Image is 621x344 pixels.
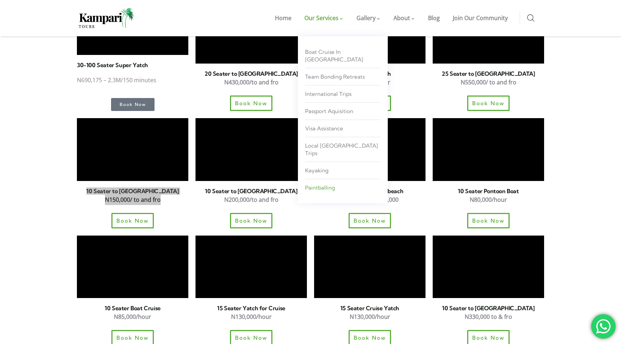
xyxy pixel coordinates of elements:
[79,8,134,28] img: Home
[354,335,386,340] span: Book Now
[195,312,307,322] p: N130,000/hour
[77,188,188,194] h6: 10 Seater to [GEOGRAPHIC_DATA]​
[305,104,381,118] a: Passport Aquisition
[195,188,307,194] h6: 10 Seater to [GEOGRAPHIC_DATA]
[428,14,440,22] span: Blog
[467,96,510,111] a: Book Now
[116,335,149,340] span: Book Now
[314,236,425,298] iframe: 15 seater yatch- 2 hours minimum
[230,213,272,228] a: Book Now
[305,122,381,135] a: Visa Assistance
[433,188,544,194] h6: 10 Seater Pontoon Boat
[195,305,307,311] h6: 15 Seater Yatch for Cruise
[591,314,616,339] div: Get a boat now!!
[433,195,544,205] p: N80,000/hour
[433,118,544,181] iframe: pontoon boat
[305,164,381,177] a: kayaking
[354,218,386,223] span: Book Now
[230,96,272,111] a: Book Now
[116,218,149,223] span: Book Now
[305,70,381,83] a: Team Bonding Retreats
[472,335,505,340] span: Book Now
[77,62,188,68] h6: 30-100 Seater Super Yatch
[195,71,307,76] h6: 20 Seater to [GEOGRAPHIC_DATA]
[77,312,188,322] p: N85,000/hour
[235,335,267,340] span: Book Now
[433,312,544,322] p: N330,000 to & fro
[195,118,307,181] iframe: I took a boat ride to light house beach house at Tarkwa bay
[77,236,188,298] iframe: To enrich screen reader interactions, please activate Accessibility in Grammarly extension settings
[111,98,155,111] a: Book Now
[305,125,343,132] span: Visa Assistance
[472,218,505,223] span: Book Now
[472,101,505,106] span: Book Now
[305,181,381,194] a: Paintballing
[305,142,378,157] span: Local [GEOGRAPHIC_DATA] Trips
[111,213,154,228] a: Book Now
[305,90,351,97] span: International Trips
[305,87,381,101] a: International Trips
[195,236,307,298] iframe: 15 seater groove yatch cruise
[433,305,544,311] h6: 10 Seater to [GEOGRAPHIC_DATA]
[235,218,267,223] span: Book Now
[433,71,544,76] h6: 25 Seater to [GEOGRAPHIC_DATA]
[305,139,381,160] a: Local [GEOGRAPHIC_DATA] Trips
[275,14,291,22] span: Home
[305,108,353,115] span: Passport Aquisition
[195,77,307,88] p: N430,000/to and fro
[305,48,363,63] span: Boat Cruise in [GEOGRAPHIC_DATA]
[349,213,391,228] a: Book Now
[340,305,399,312] a: 15 Seater Cruise Yatch
[195,195,307,205] p: N200,000/to and fro
[304,14,339,22] span: Our Services
[356,14,376,22] span: Gallery
[235,101,267,106] span: Book Now
[433,236,544,298] iframe: To enrich screen reader interactions, please activate Accessibility in Grammarly extension settings
[305,184,335,191] span: Paintballing
[77,75,188,85] p: N690,175 – 2.3M/150 minutes
[77,305,188,311] h6: 10 Seater Boat Cruise
[77,195,188,205] p: N150,000/ to and fro
[314,312,425,322] p: N130,000/hour
[305,45,381,66] a: Boat Cruise in [GEOGRAPHIC_DATA]
[394,14,410,22] span: About
[453,14,508,22] span: Join Our Community
[77,118,188,181] iframe: To enrich screen reader interactions, please activate Accessibility in Grammarly extension settings
[120,102,146,107] span: Book Now
[467,213,510,228] a: Book Now
[305,167,328,174] span: kayaking
[305,73,365,80] span: Team Bonding Retreats
[433,77,544,88] p: N550,000/ to and fro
